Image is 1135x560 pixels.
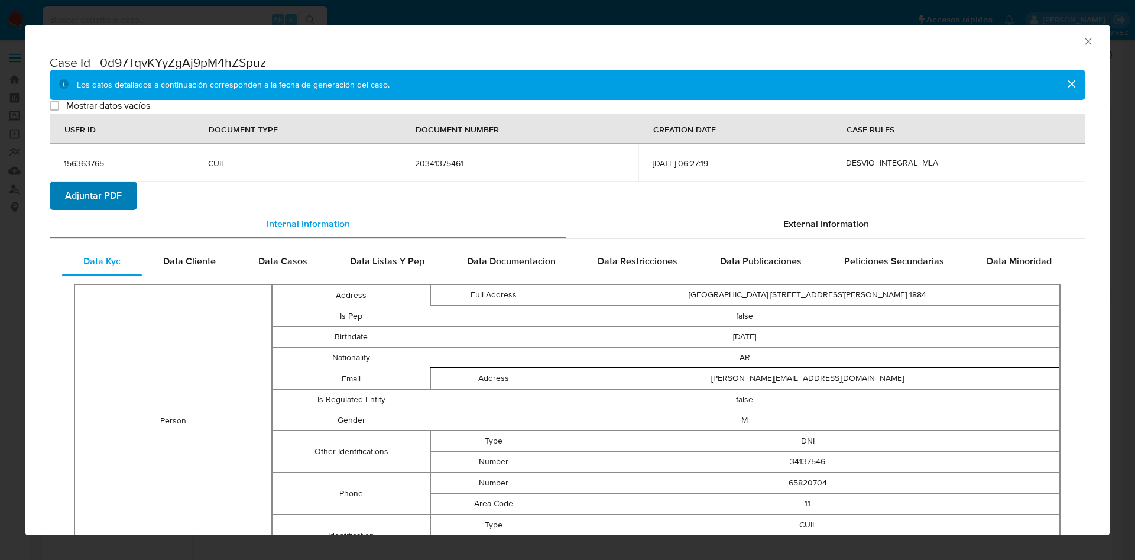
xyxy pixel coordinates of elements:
div: USER ID [105,98,150,118]
span: Internal information [267,206,350,220]
td: 34137546 [556,441,1059,461]
td: DNI [556,420,1059,441]
td: M [430,399,1059,420]
td: Gender [273,399,430,420]
span: Data Restricciones [598,244,677,257]
span: Data Kyc [83,244,121,257]
td: Type [430,504,556,525]
span: Data Documentacion [467,244,556,257]
td: 11 [556,483,1059,503]
td: Number [430,525,556,545]
span: 156363765 [64,137,192,147]
td: 20341375461 [556,525,1059,545]
td: Full Address [430,274,556,294]
span: Data Casos [258,244,307,257]
span: Adjuntar PDF [65,172,122,198]
td: AR [430,336,1059,357]
span: Data Listas Y Pep [350,244,424,257]
span: 20341375461 [411,137,607,147]
td: Address [273,274,430,295]
td: [DATE] [430,316,1059,336]
td: false [430,378,1059,399]
span: Data Cliente [163,244,216,257]
span: CUIL [220,137,384,147]
td: Email [273,357,430,378]
span: Data Minoridad [987,244,1052,257]
button: Adjuntar PDF [50,171,137,199]
td: CUIL [556,504,1059,525]
div: Detailed internal info [62,237,1073,265]
td: Address [430,357,556,378]
span: Mostrar datos vacíos [1001,63,1085,75]
div: CASE RULES [919,98,981,118]
span: DESVIO_INTEGRAL_MLA [903,135,995,147]
span: Los datos detallados a continuación corresponden a la fecha de generación del caso. [470,63,783,75]
td: [GEOGRAPHIC_DATA] [STREET_ADDRESS][PERSON_NAME] 1884 [556,274,1059,294]
div: closure-recommendation-modal [25,25,1110,535]
td: Number [430,462,556,483]
td: Nationality [273,336,430,357]
td: Person [75,274,272,546]
button: cerrar [783,54,811,83]
button: Cerrar ventana [1082,35,1093,46]
td: Area Code [430,483,556,503]
td: Identification [273,504,430,546]
span: External information [783,206,869,220]
td: Other Identifications [273,420,430,462]
h2: Case Id - 0d97TqvKYyZgAj9pM4hZSpuz [50,61,269,77]
span: Peticiones Secundarias [844,244,944,257]
span: [DATE] 06:27:19 [636,137,799,147]
div: Detailed info [50,199,1085,228]
td: [PERSON_NAME][EMAIL_ADDRESS][DOMAIN_NAME] [556,357,1059,378]
td: Type [430,420,556,441]
div: DOCUMENT TYPE [260,98,343,118]
td: Is Regulated Entity [273,378,430,399]
div: CREATION DATE [679,98,755,118]
td: Is Pep [273,295,430,316]
span: Data Publicaciones [720,244,802,257]
div: DOCUMENT NUMBER [461,98,559,118]
td: Birthdate [273,316,430,336]
td: Number [430,441,556,461]
td: Phone [273,462,430,504]
input: Mostrar datos vacíos [985,64,994,74]
td: 65820704 [556,462,1059,483]
td: false [430,295,1059,316]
